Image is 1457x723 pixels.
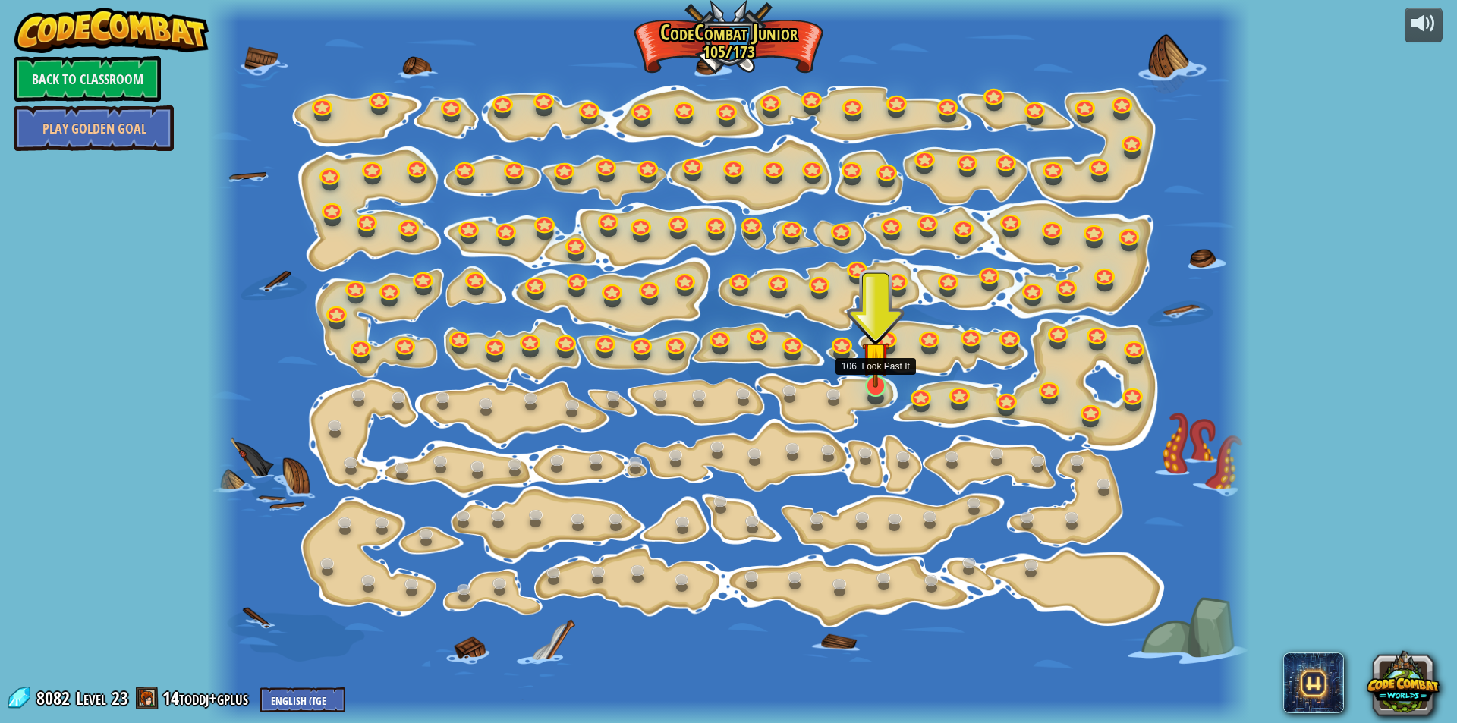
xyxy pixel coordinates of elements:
[862,324,889,388] img: level-banner-started.png
[14,105,174,151] a: Play Golden Goal
[36,686,74,710] span: 8082
[112,686,128,710] span: 23
[76,686,106,711] span: Level
[14,8,209,53] img: CodeCombat - Learn how to code by playing a game
[162,686,253,710] a: 14toddj+gplus
[14,56,161,102] a: Back to Classroom
[1405,8,1443,43] button: Adjust volume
